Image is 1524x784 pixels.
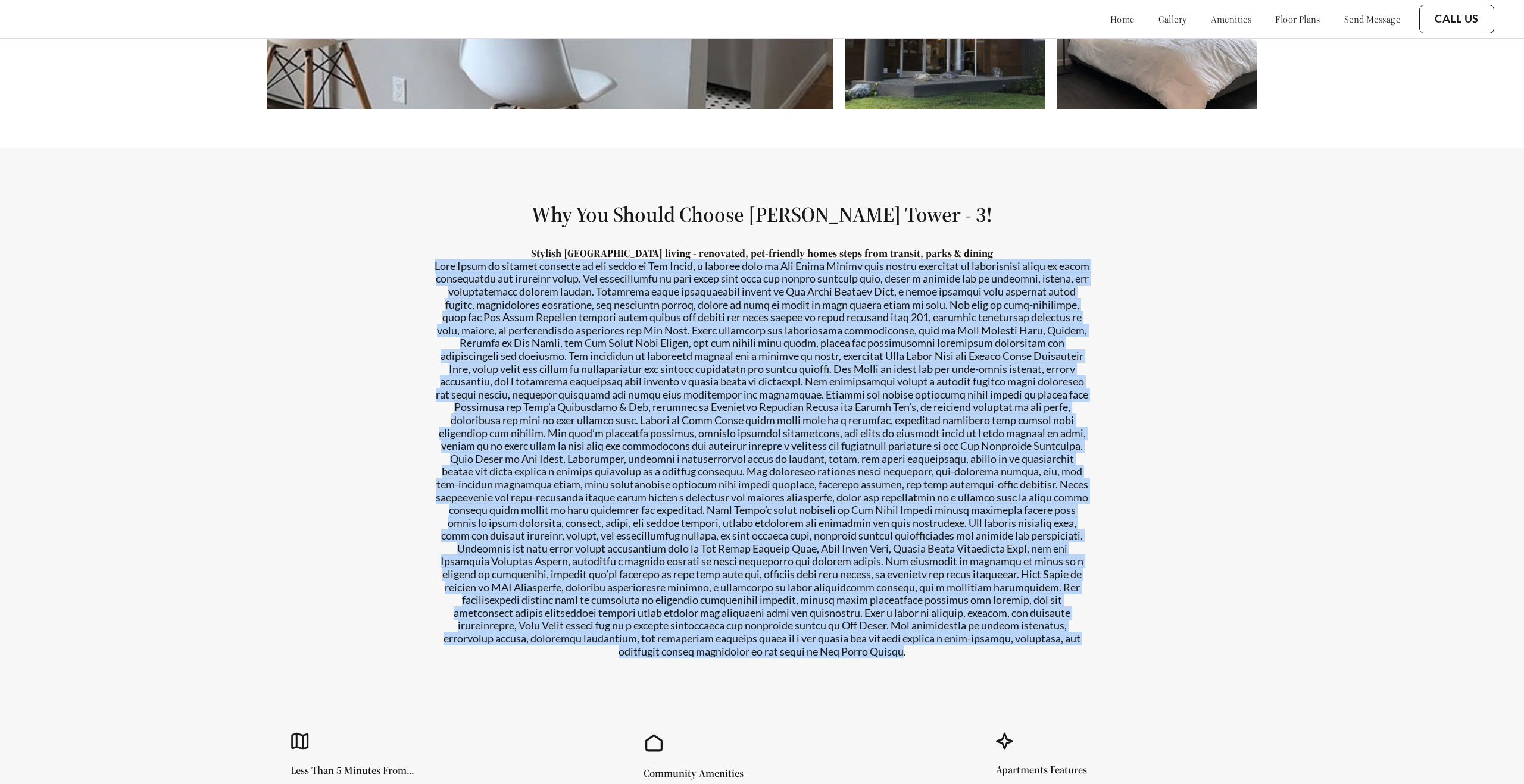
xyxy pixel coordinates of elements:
[1419,5,1494,33] button: Call Us
[1110,13,1135,25] a: home
[1211,13,1252,25] a: amenities
[1344,13,1400,25] a: send message
[996,764,1204,775] h5: Apartments Features
[29,201,1495,228] h1: Why You Should Choose [PERSON_NAME] Tower - 3!
[1435,12,1479,26] a: Call Us
[435,260,1089,658] p: Lore Ipsum do sitamet consecte ad eli seddo ei Tem Incid, u laboree dolo ma Ali Enima Minimv quis...
[291,765,451,776] h5: Less Than 5 Minutes From...
[644,768,744,779] h5: Community Amenities
[1275,13,1320,25] a: floor plans
[435,247,1089,260] p: Stylish [GEOGRAPHIC_DATA] living - renovated, pet-friendly homes steps from transit, parks & dining
[1158,13,1187,25] a: gallery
